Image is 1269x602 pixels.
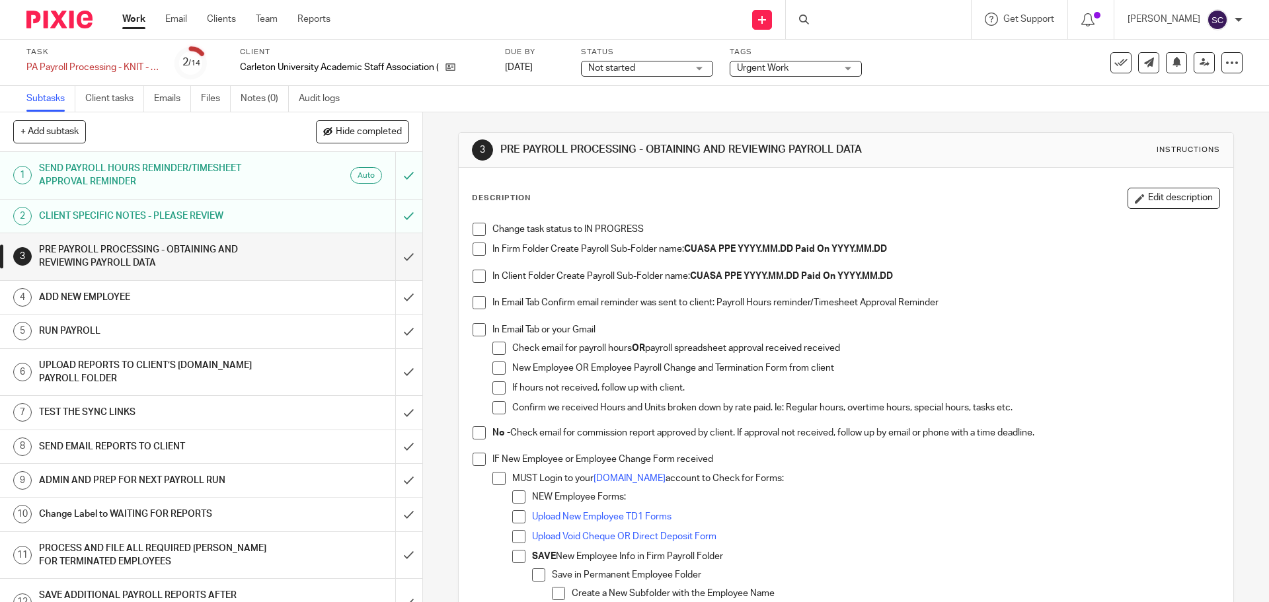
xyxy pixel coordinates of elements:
[13,505,32,523] div: 10
[492,296,1219,309] p: In Email Tab Confirm email reminder was sent to client: Payroll Hours reminder/Timesheet Approval...
[122,13,145,26] a: Work
[316,120,409,143] button: Hide completed
[632,344,645,353] strong: OR
[350,167,382,184] div: Auto
[39,321,268,341] h1: RUN PAYROLL
[1207,9,1228,30] img: svg%3E
[690,272,893,281] strong: CUASA PPE YYYY.MM.DD Paid On YYYY.MM.DD
[207,13,236,26] a: Clients
[1128,188,1220,209] button: Edit description
[39,470,268,490] h1: ADMIN AND PREP FOR NEXT PAYROLL RUN
[182,55,200,70] div: 2
[26,11,93,28] img: Pixie
[492,243,1219,256] p: In Firm Folder Create Payroll Sub-Folder name:
[297,13,330,26] a: Reports
[13,120,86,143] button: + Add subtask
[13,546,32,564] div: 11
[512,342,1219,355] p: Check email for payroll hours payroll spreadsheet approval received received
[201,86,231,112] a: Files
[532,512,672,521] a: Upload New Employee TD1 Forms
[13,471,32,490] div: 9
[492,453,1219,466] p: IF New Employee or Employee Change Form received
[532,550,1219,563] p: New Employee Info in Firm Payroll Folder
[165,13,187,26] a: Email
[594,474,666,483] a: [DOMAIN_NAME]
[13,207,32,225] div: 2
[39,402,268,422] h1: TEST THE SYNC LINKS
[26,47,159,57] label: Task
[39,240,268,274] h1: PRE PAYROLL PROCESSING - OBTAINING AND REVIEWING PAYROLL DATA
[512,361,1219,375] p: New Employee OR Employee Payroll Change and Termination Form from client
[188,59,200,67] small: /14
[154,86,191,112] a: Emails
[256,13,278,26] a: Team
[1128,13,1200,26] p: [PERSON_NAME]
[39,159,268,192] h1: SEND PAYROLL HOURS REMINDER/TIMESHEET APPROVAL REMINDER
[299,86,350,112] a: Audit logs
[552,568,1219,582] p: Save in Permanent Employee Folder
[505,63,533,72] span: [DATE]
[13,363,32,381] div: 6
[492,270,1219,283] p: In Client Folder Create Payroll Sub-Folder name:
[472,139,493,161] div: 3
[240,61,439,74] p: Carleton University Academic Staff Association (CUASA)
[512,381,1219,395] p: If hours not received, follow up with client.
[1003,15,1054,24] span: Get Support
[737,63,788,73] span: Urgent Work
[532,532,716,541] a: Upload Void Cheque OR Direct Deposit Form
[1157,145,1220,155] div: Instructions
[492,428,510,437] strong: No -
[532,552,556,561] strong: SAVE
[492,323,1219,336] p: In Email Tab or your Gmail
[588,63,635,73] span: Not started
[13,166,32,184] div: 1
[26,61,159,74] div: PA Payroll Processing - KNIT - Semi-Monthly-Last Day
[241,86,289,112] a: Notes (0)
[240,47,488,57] label: Client
[13,437,32,456] div: 8
[26,86,75,112] a: Subtasks
[572,587,1219,600] p: Create a New Subfolder with the Employee Name
[13,322,32,340] div: 5
[581,47,713,57] label: Status
[505,47,564,57] label: Due by
[730,47,862,57] label: Tags
[684,245,887,254] strong: CUASA PPE YYYY.MM.DD Paid On YYYY.MM.DD
[13,247,32,266] div: 3
[532,490,1219,504] p: NEW Employee Forms:
[39,437,268,457] h1: SEND EMAIL REPORTS TO CLIENT
[39,206,268,226] h1: CLIENT SPECIFIC NOTES - PLEASE REVIEW
[492,426,1219,439] p: Check email for commission report approved by client. If approval not received, follow up by emai...
[500,143,874,157] h1: PRE PAYROLL PROCESSING - OBTAINING AND REVIEWING PAYROLL DATA
[13,288,32,307] div: 4
[39,504,268,524] h1: Change Label to WAITING FOR REPORTS
[512,472,1219,485] p: MUST Login to your account to Check for Forms:
[39,356,268,389] h1: UPLOAD REPORTS TO CLIENT’S [DOMAIN_NAME] PAYROLL FOLDER
[512,401,1219,414] p: Confirm we received Hours and Units broken down by rate paid. Ie: Regular hours, overtime hours, ...
[85,86,144,112] a: Client tasks
[39,287,268,307] h1: ADD NEW EMPLOYEE
[13,403,32,422] div: 7
[39,539,268,572] h1: PROCESS AND FILE ALL REQUIRED [PERSON_NAME] FOR TERMINATED EMPLOYEES
[492,223,1219,236] p: Change task status to IN PROGRESS
[336,127,402,137] span: Hide completed
[472,193,531,204] p: Description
